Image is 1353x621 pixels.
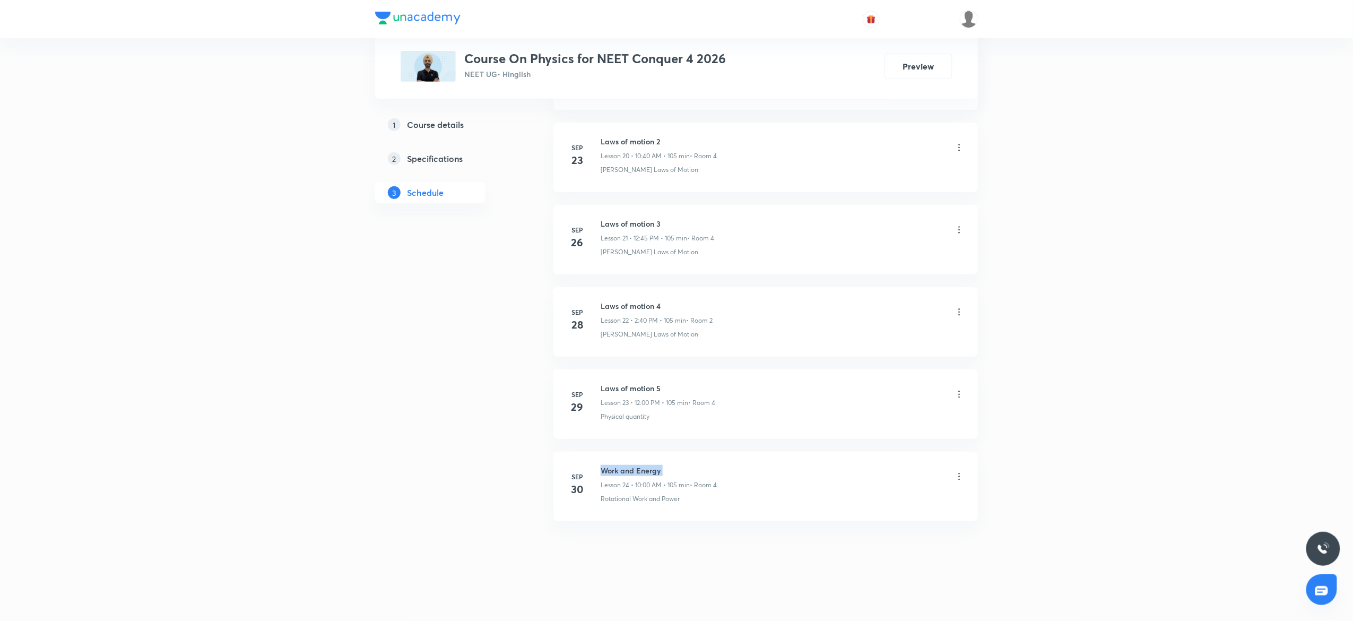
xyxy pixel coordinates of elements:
img: Shivank [960,10,978,28]
p: 1 [388,118,401,131]
h6: Laws of motion 3 [601,218,714,229]
a: 1Course details [375,114,519,135]
h6: Laws of motion 5 [601,383,715,394]
p: [PERSON_NAME] Laws of Motion [601,247,698,257]
button: Preview [884,54,952,79]
p: Lesson 21 • 12:45 PM • 105 min [601,234,687,243]
p: [PERSON_NAME] Laws of Motion [601,165,698,175]
h5: Specifications [407,152,463,165]
p: Rotational Work and Power [601,494,680,504]
p: • Room 2 [686,316,713,325]
p: 2 [388,152,401,165]
img: ttu [1317,542,1330,555]
h6: Sep [567,225,588,235]
h4: 26 [567,235,588,251]
h4: 29 [567,399,588,415]
p: Lesson 22 • 2:40 PM • 105 min [601,316,686,325]
h3: Course On Physics for NEET Conquer 4 2026 [464,51,726,66]
h5: Course details [407,118,464,131]
img: E6383EBA-5B6E-42F8-B896-45FAC415E21E_plus.png [401,51,456,82]
h5: Schedule [407,186,444,199]
h4: 23 [567,152,588,168]
p: • Room 4 [690,151,717,161]
img: avatar [866,14,876,24]
p: Lesson 20 • 10:40 AM • 105 min [601,151,690,161]
h6: Work and Energy [601,465,717,476]
p: Lesson 24 • 10:00 AM • 105 min [601,480,690,490]
img: Company Logo [375,12,461,24]
p: • Room 4 [687,234,714,243]
p: Physical quantity [601,412,649,421]
p: • Room 4 [688,398,715,408]
p: Lesson 23 • 12:00 PM • 105 min [601,398,688,408]
a: 2Specifications [375,148,519,169]
h6: Sep [567,472,588,481]
h4: 30 [567,481,588,497]
p: NEET UG • Hinglish [464,68,726,80]
h6: Sep [567,143,588,152]
h6: Sep [567,390,588,399]
h6: Sep [567,307,588,317]
button: avatar [863,11,880,28]
p: 3 [388,186,401,199]
h4: 28 [567,317,588,333]
h6: Laws of motion 2 [601,136,717,147]
a: Company Logo [375,12,461,27]
p: [PERSON_NAME] Laws of Motion [601,330,698,339]
p: • Room 4 [690,480,717,490]
h6: Laws of motion 4 [601,300,713,312]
